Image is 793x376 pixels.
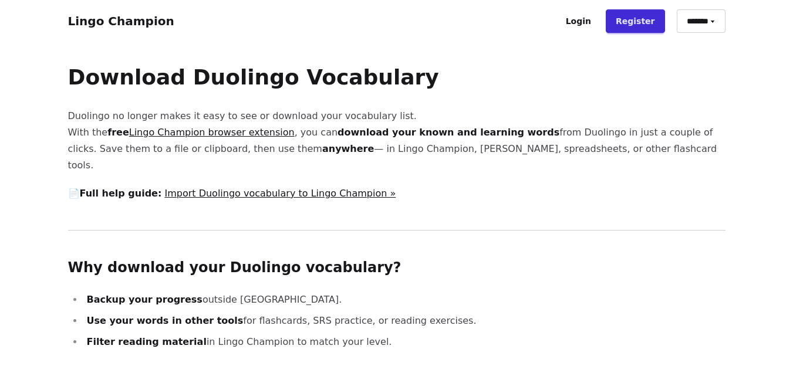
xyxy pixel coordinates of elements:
[338,127,559,138] strong: download your known and learning words
[83,313,725,329] li: for flashcards, SRS practice, or reading exercises.
[83,334,725,350] li: in Lingo Champion to match your level.
[107,127,295,138] strong: free
[87,315,244,326] strong: Use your words in other tools
[68,14,174,28] a: Lingo Champion
[129,127,295,138] a: Lingo Champion browser extension
[80,188,162,199] strong: Full help guide:
[83,292,725,308] li: outside [GEOGRAPHIC_DATA].
[68,66,725,89] h1: Download Duolingo Vocabulary
[87,294,203,305] strong: Backup your progress
[322,143,374,154] strong: anywhere
[68,108,725,174] p: Duolingo no longer makes it easy to see or download your vocabulary list. With the , you can from...
[68,185,725,202] p: 📄
[87,336,207,347] strong: Filter reading material
[556,9,601,33] a: Login
[606,9,665,33] a: Register
[68,259,725,277] h2: Why download your Duolingo vocabulary?
[164,188,396,199] a: Import Duolingo vocabulary to Lingo Champion »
